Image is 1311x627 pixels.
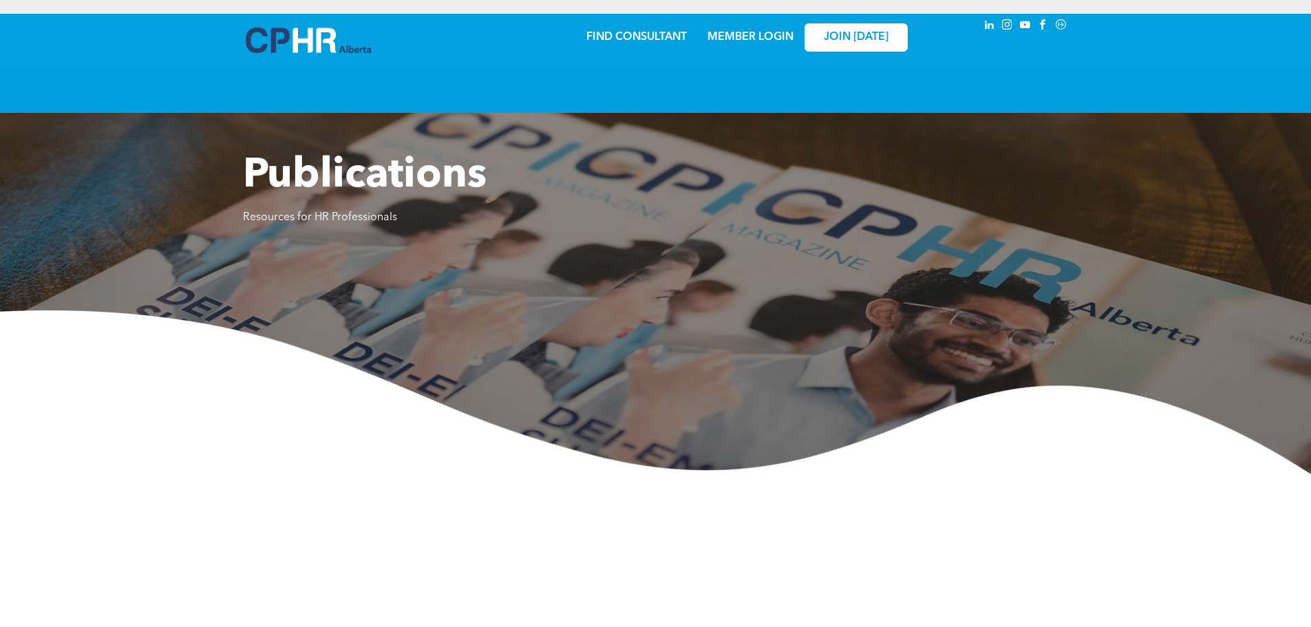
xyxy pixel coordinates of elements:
[824,31,888,44] span: JOIN [DATE]
[586,32,687,43] a: FIND CONSULTANT
[1000,17,1015,36] a: instagram
[804,23,908,52] a: JOIN [DATE]
[982,17,997,36] a: linkedin
[1018,17,1033,36] a: youtube
[243,156,487,197] span: Publications
[1054,17,1069,36] a: Social network
[243,212,397,223] span: Resources for HR Professionals
[246,28,371,53] img: A blue and white logo for cp alberta
[707,32,793,43] a: MEMBER LOGIN
[1036,17,1051,36] a: facebook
